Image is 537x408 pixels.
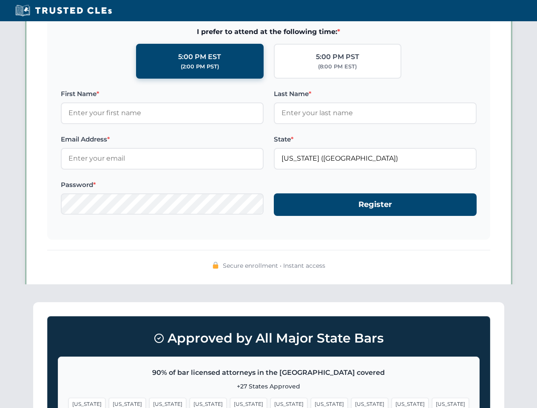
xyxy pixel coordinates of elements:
[316,51,359,62] div: 5:00 PM PST
[61,89,264,99] label: First Name
[274,148,477,169] input: Florida (FL)
[274,193,477,216] button: Register
[223,261,325,270] span: Secure enrollment • Instant access
[61,180,264,190] label: Password
[58,327,480,350] h3: Approved by All Major State Bars
[13,4,114,17] img: Trusted CLEs
[212,262,219,269] img: 🔒
[274,102,477,124] input: Enter your last name
[61,134,264,144] label: Email Address
[61,102,264,124] input: Enter your first name
[181,62,219,71] div: (2:00 PM PST)
[274,89,477,99] label: Last Name
[68,367,469,378] p: 90% of bar licensed attorneys in the [GEOGRAPHIC_DATA] covered
[61,148,264,169] input: Enter your email
[61,26,477,37] span: I prefer to attend at the following time:
[274,134,477,144] label: State
[318,62,357,71] div: (8:00 PM EST)
[68,382,469,391] p: +27 States Approved
[178,51,221,62] div: 5:00 PM EST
